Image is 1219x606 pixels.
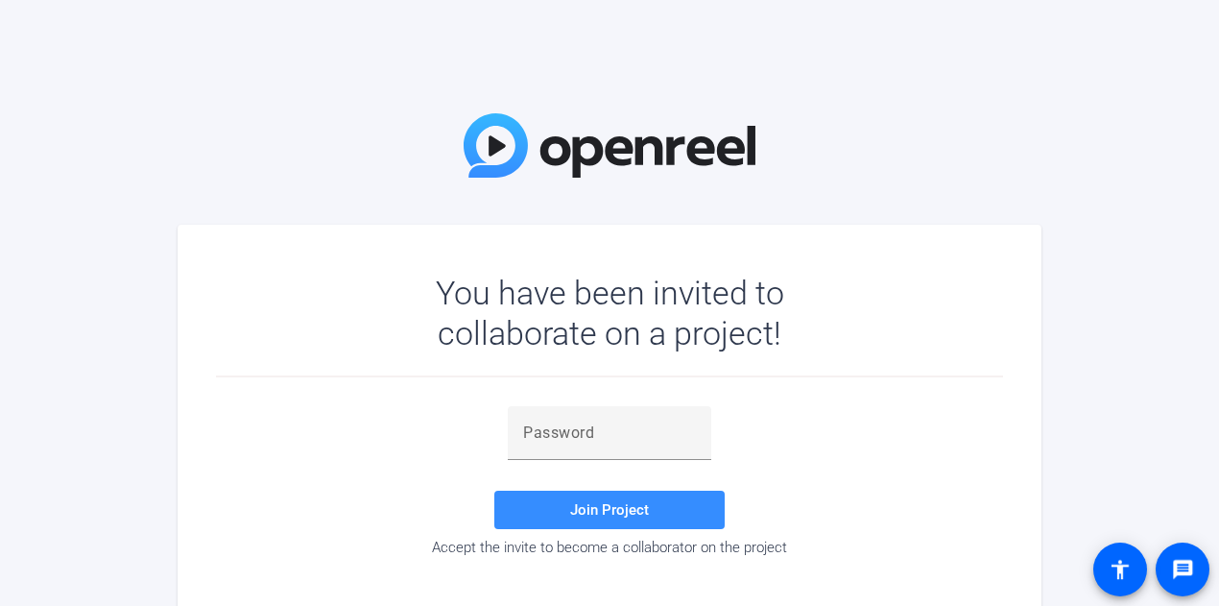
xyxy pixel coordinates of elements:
span: Join Project [570,501,649,519]
input: Password [523,422,696,445]
mat-icon: accessibility [1109,558,1132,581]
div: Accept the invite to become a collaborator on the project [216,539,1003,556]
mat-icon: message [1171,558,1194,581]
div: You have been invited to collaborate on a project! [380,273,840,353]
button: Join Project [494,491,725,529]
img: OpenReel Logo [464,113,755,178]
